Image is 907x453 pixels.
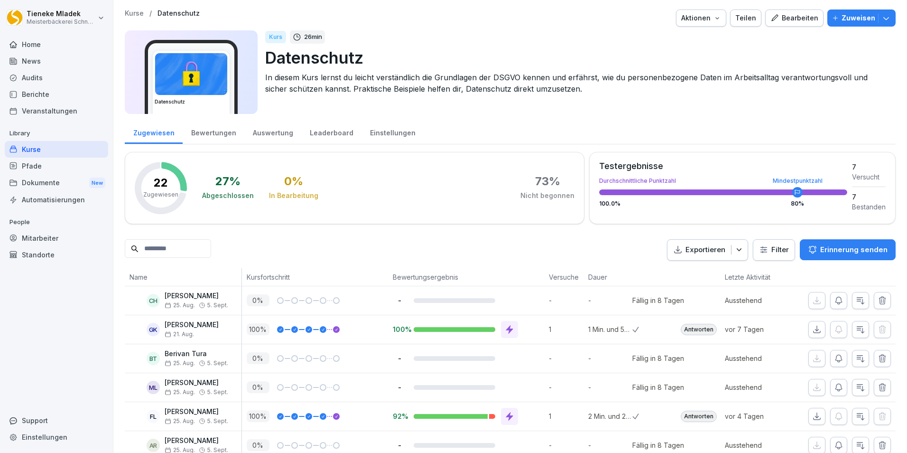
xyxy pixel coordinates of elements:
p: 1 [549,324,583,334]
div: Bearbeiten [770,13,818,23]
p: Datenschutz [157,9,200,18]
div: Durchschnittliche Punktzahl [599,178,847,184]
a: Automatisierungen [5,191,108,208]
p: 0 % [247,352,269,364]
p: Meisterbäckerei Schneckenburger [27,19,96,25]
p: - [393,383,406,392]
p: vor 4 Tagen [725,411,793,421]
p: 92% [393,412,406,421]
p: 22 [154,177,168,189]
div: 73 % [535,176,560,187]
div: Aktionen [681,13,721,23]
div: Standorte [5,246,108,263]
div: Veranstaltungen [5,103,108,119]
div: BT [147,352,160,365]
p: 0 % [247,294,269,306]
span: 5. Sept. [207,360,228,367]
span: 25. Aug. [165,302,195,309]
p: vor 7 Tagen [725,324,793,334]
button: Filter [753,240,795,260]
div: Bestanden [852,202,886,212]
div: Bewertungen [183,120,244,144]
div: Audits [5,69,108,86]
a: Home [5,36,108,53]
button: Teilen [730,9,761,27]
p: Ausstehend [725,295,793,305]
span: 25. Aug. [165,360,195,367]
p: [PERSON_NAME] [165,437,228,445]
img: gp1n7epbxsf9lzaihqn479zn.png [155,53,227,95]
a: News [5,53,108,69]
div: Einstellungen [361,120,424,144]
p: - [588,440,632,450]
p: 2 Min. und 26 Sek. [588,411,632,421]
p: [PERSON_NAME] [165,379,228,387]
p: - [588,382,632,392]
p: Zugewiesen [143,190,178,199]
div: 100.0 % [599,201,847,207]
p: Bewertungsergebnis [393,272,539,282]
p: - [588,295,632,305]
p: - [588,353,632,363]
div: Support [5,412,108,429]
span: 25. Aug. [165,389,195,396]
div: Filter [759,245,789,255]
p: - [393,296,406,305]
div: Teilen [735,13,756,23]
div: CH [147,294,160,307]
div: 7 [852,192,886,202]
p: 100 % [247,323,269,335]
p: 1 Min. und 59 Sek. [588,324,632,334]
h3: Datenschutz [155,98,228,105]
a: Pfade [5,158,108,174]
div: Fällig in 8 Tagen [632,295,684,305]
div: 7 [852,162,886,172]
a: DokumenteNew [5,174,108,192]
div: Testergebnisse [599,162,847,170]
p: Library [5,126,108,141]
p: Name [130,272,237,282]
div: Fällig in 8 Tagen [632,440,684,450]
span: 5. Sept. [207,389,228,396]
a: Auswertung [244,120,301,144]
p: People [5,215,108,230]
div: 80 % [791,201,804,207]
div: New [89,178,105,189]
a: Bearbeiten [765,9,824,27]
p: 26 min [304,32,322,42]
p: Zuweisen [842,13,875,23]
a: Berichte [5,86,108,103]
span: 5. Sept. [207,302,228,309]
div: Abgeschlossen [202,191,254,200]
div: GK [147,323,160,336]
p: In diesem Kurs lernst du leicht verständlich die Grundlagen der DSGVO kennen und erfährst, wie du... [265,72,888,94]
button: Zuweisen [827,9,896,27]
a: Kurse [125,9,144,18]
div: FL [147,410,160,423]
span: 21. Aug. [165,331,194,338]
a: Leaderboard [301,120,361,144]
button: Aktionen [676,9,726,27]
div: AR [147,439,160,452]
a: Einstellungen [5,429,108,445]
div: Dokumente [5,174,108,192]
p: Ausstehend [725,440,793,450]
div: Kurs [265,31,286,43]
p: Dauer [588,272,628,282]
p: - [393,354,406,363]
span: 25. Aug. [165,418,195,425]
p: 1 [549,411,583,421]
p: Tieneke Mladek [27,10,96,18]
div: Nicht begonnen [520,191,574,200]
p: - [549,295,583,305]
div: Mitarbeiter [5,230,108,246]
a: Kurse [5,141,108,158]
div: In Bearbeitung [269,191,318,200]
